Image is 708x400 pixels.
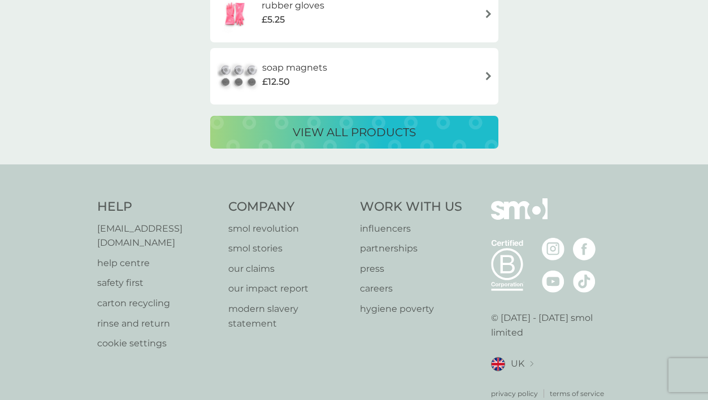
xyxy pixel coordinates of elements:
[228,221,349,236] a: smol revolution
[97,256,218,271] a: help centre
[360,281,462,296] a: careers
[491,311,611,340] p: © [DATE] - [DATE] smol limited
[484,10,493,18] img: arrow right
[293,123,416,141] p: view all products
[360,241,462,256] a: partnerships
[97,198,218,216] h4: Help
[97,221,218,250] a: [EMAIL_ADDRESS][DOMAIN_NAME]
[97,336,218,351] a: cookie settings
[511,356,524,371] span: UK
[360,262,462,276] a: press
[228,262,349,276] a: our claims
[484,72,493,80] img: arrow right
[228,302,349,331] a: modern slavery statement
[262,60,327,75] h6: soap magnets
[360,221,462,236] a: influencers
[97,316,218,331] a: rinse and return
[262,12,285,27] span: £5.25
[97,276,218,290] a: safety first
[262,75,290,89] span: £12.50
[542,270,564,293] img: visit the smol Youtube page
[530,361,533,367] img: select a new location
[573,270,596,293] img: visit the smol Tiktok page
[542,238,564,260] img: visit the smol Instagram page
[228,241,349,256] a: smol stories
[491,198,548,237] img: smol
[228,198,349,216] h4: Company
[97,296,218,311] a: carton recycling
[228,281,349,296] a: our impact report
[573,238,596,260] img: visit the smol Facebook page
[491,357,505,371] img: UK flag
[550,388,604,399] a: terms of service
[491,388,538,399] a: privacy policy
[360,198,462,216] h4: Work With Us
[210,116,498,149] button: view all products
[216,56,262,96] img: soap magnets
[360,302,462,316] a: hygiene poverty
